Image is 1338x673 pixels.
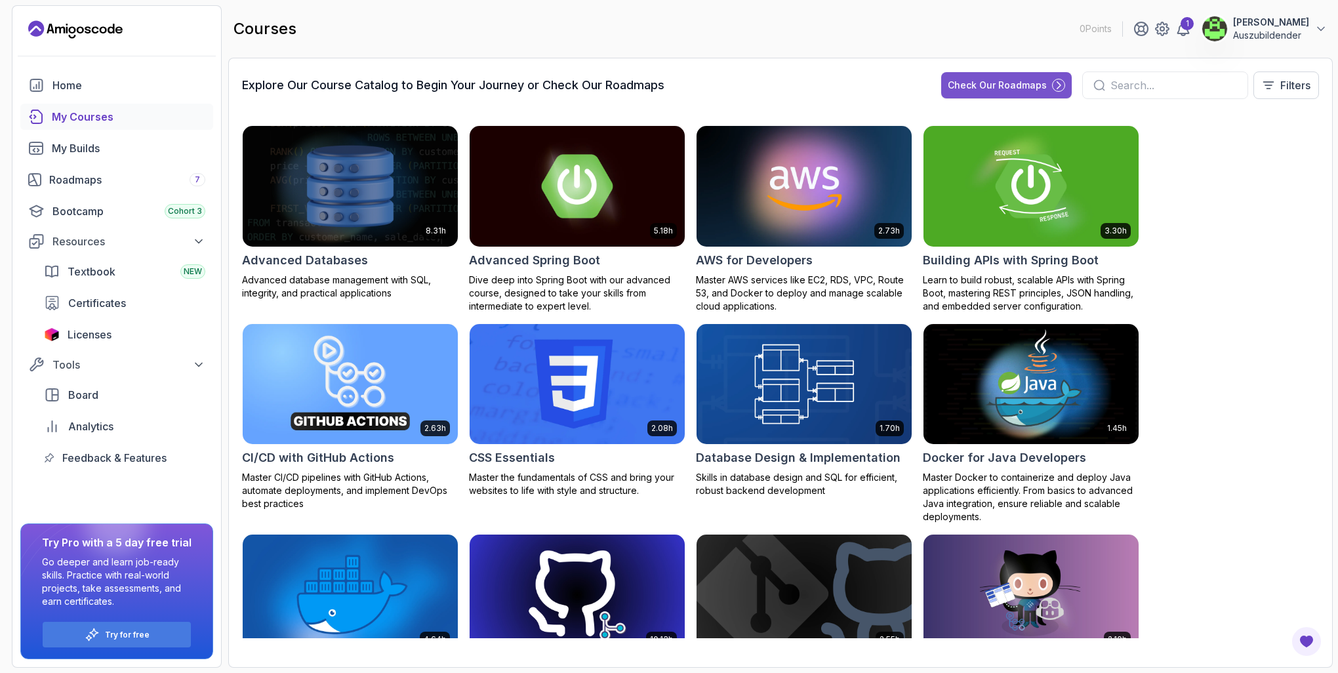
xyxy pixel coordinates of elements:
[948,79,1047,92] div: Check Our Roadmaps
[923,324,1139,445] img: Docker for Java Developers card
[651,423,673,434] p: 2.08h
[195,174,200,185] span: 7
[52,234,205,249] div: Resources
[242,251,368,270] h2: Advanced Databases
[696,449,901,467] h2: Database Design & Implementation
[52,203,205,219] div: Bootcamp
[878,226,900,236] p: 2.73h
[20,135,213,161] a: builds
[68,264,115,279] span: Textbook
[696,274,912,313] p: Master AWS services like EC2, RDS, VPC, Route 53, and Docker to deploy and manage scalable cloud ...
[20,72,213,98] a: home
[697,535,912,655] img: Git & GitHub Fundamentals card
[168,206,202,216] span: Cohort 3
[923,125,1139,313] a: Building APIs with Spring Boot card3.30hBuilding APIs with Spring BootLearn to build robust, scal...
[68,327,111,342] span: Licenses
[1105,226,1127,236] p: 3.30h
[243,535,458,655] img: Docker For Professionals card
[242,323,458,511] a: CI/CD with GitHub Actions card2.63hCI/CD with GitHub ActionsMaster CI/CD pipelines with GitHub Ac...
[941,72,1072,98] button: Check Our Roadmaps
[36,321,213,348] a: licenses
[42,621,192,648] button: Try for free
[923,251,1099,270] h2: Building APIs with Spring Boot
[650,634,673,645] p: 10.13h
[68,387,98,403] span: Board
[469,471,685,497] p: Master the fundamentals of CSS and bring your websites to life with style and structure.
[42,556,192,608] p: Go deeper and learn job-ready skills. Practice with real-world projects, take assessments, and ea...
[52,357,205,373] div: Tools
[1280,77,1310,93] p: Filters
[68,418,113,434] span: Analytics
[1108,634,1127,645] p: 2.10h
[1181,17,1194,30] div: 1
[36,258,213,285] a: textbook
[1253,71,1319,99] button: Filters
[36,413,213,439] a: analytics
[52,140,205,156] div: My Builds
[923,274,1139,313] p: Learn to build robust, scalable APIs with Spring Boot, mastering REST principles, JSON handling, ...
[470,324,685,445] img: CSS Essentials card
[470,126,685,247] img: Advanced Spring Boot card
[1291,626,1322,657] button: Open Feedback Button
[654,226,673,236] p: 5.18h
[184,266,202,277] span: NEW
[880,634,900,645] p: 2.55h
[426,226,446,236] p: 8.31h
[52,109,205,125] div: My Courses
[1110,77,1237,93] input: Search...
[62,450,167,466] span: Feedback & Features
[243,324,458,445] img: CI/CD with GitHub Actions card
[469,125,685,313] a: Advanced Spring Boot card5.18hAdvanced Spring BootDive deep into Spring Boot with our advanced co...
[470,535,685,655] img: Git for Professionals card
[923,323,1139,524] a: Docker for Java Developers card1.45hDocker for Java DevelopersMaster Docker to containerize and d...
[242,125,458,300] a: Advanced Databases card8.31hAdvanced DatabasesAdvanced database management with SQL, integrity, a...
[28,19,123,40] a: Landing page
[1233,29,1309,42] p: Auszubildender
[243,126,458,247] img: Advanced Databases card
[20,353,213,377] button: Tools
[1233,16,1309,29] p: [PERSON_NAME]
[233,18,296,39] h2: courses
[469,274,685,313] p: Dive deep into Spring Boot with our advanced course, designed to take your skills from intermedia...
[1107,423,1127,434] p: 1.45h
[469,251,600,270] h2: Advanced Spring Boot
[1175,21,1191,37] a: 1
[242,471,458,510] p: Master CI/CD pipelines with GitHub Actions, automate deployments, and implement DevOps best pract...
[105,630,150,640] a: Try for free
[696,471,912,497] p: Skills in database design and SQL for efficient, robust backend development
[1080,22,1112,35] p: 0 Points
[36,290,213,316] a: certificates
[68,295,126,311] span: Certificates
[923,535,1139,655] img: GitHub Toolkit card
[242,274,458,300] p: Advanced database management with SQL, integrity, and practical applications
[20,104,213,130] a: courses
[20,230,213,253] button: Resources
[696,251,813,270] h2: AWS for Developers
[469,449,555,467] h2: CSS Essentials
[36,382,213,408] a: board
[697,126,912,247] img: AWS for Developers card
[49,172,205,188] div: Roadmaps
[1202,16,1328,42] button: user profile image[PERSON_NAME]Auszubildender
[242,76,664,94] h3: Explore Our Course Catalog to Begin Your Journey or Check Our Roadmaps
[44,328,60,341] img: jetbrains icon
[1202,16,1227,41] img: user profile image
[697,324,912,445] img: Database Design & Implementation card
[923,449,1086,467] h2: Docker for Java Developers
[424,634,446,645] p: 4.64h
[696,323,912,498] a: Database Design & Implementation card1.70hDatabase Design & ImplementationSkills in database desi...
[20,198,213,224] a: bootcamp
[923,471,1139,523] p: Master Docker to containerize and deploy Java applications efficiently. From basics to advanced J...
[880,423,900,434] p: 1.70h
[923,126,1139,247] img: Building APIs with Spring Boot card
[424,423,446,434] p: 2.63h
[469,323,685,498] a: CSS Essentials card2.08hCSS EssentialsMaster the fundamentals of CSS and bring your websites to l...
[242,449,394,467] h2: CI/CD with GitHub Actions
[36,445,213,471] a: feedback
[20,167,213,193] a: roadmaps
[696,125,912,313] a: AWS for Developers card2.73hAWS for DevelopersMaster AWS services like EC2, RDS, VPC, Route 53, a...
[52,77,205,93] div: Home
